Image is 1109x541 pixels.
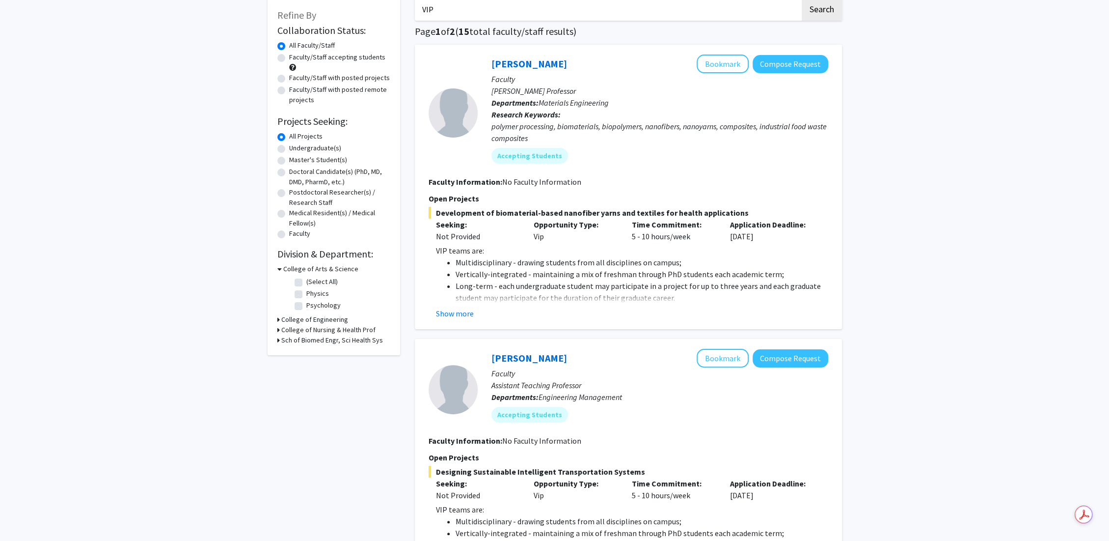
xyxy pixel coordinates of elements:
h2: Projects Seeking: [277,115,390,127]
span: Refine By [277,9,316,21]
p: Assistant Teaching Professor [491,379,828,391]
label: Undergraduate(s) [289,143,341,153]
div: [DATE] [723,478,821,501]
button: Compose Request to Liang Zhang [753,349,828,368]
button: Show more [436,308,474,319]
div: polymer processing, biomaterials, biopolymers, nanofibers, nanoyarns, composites, industrial food... [491,120,828,144]
li: Vertically-integrated - maintaining a mix of freshman through PhD students each academic term; [456,268,828,280]
label: Doctoral Candidate(s) (PhD, MD, DMD, PharmD, etc.) [289,167,390,187]
div: Vip [526,478,624,501]
p: Open Projects [429,193,828,204]
label: Postdoctoral Researcher(s) / Research Staff [289,187,390,208]
p: Application Deadline: [730,478,813,489]
div: Vip [526,219,624,242]
div: 5 - 10 hours/week [624,219,723,242]
p: VIP teams are: [436,504,828,515]
span: Engineering Management [539,392,622,402]
p: Open Projects [429,452,828,463]
a: [PERSON_NAME] [491,57,567,70]
label: All Faculty/Staff [289,40,335,51]
span: Development of biomaterial-based nanofiber yarns and textiles for health applications [429,207,828,219]
b: Research Keywords: [491,110,561,119]
li: Multidisciplinary - drawing students from all disciplines on campus; [456,256,828,268]
b: Faculty Information: [429,177,502,187]
label: Psychology [306,300,341,311]
label: Faculty/Staff accepting students [289,52,385,62]
p: Time Commitment: [632,478,715,489]
b: Faculty Information: [429,436,502,446]
h3: College of Nursing & Health Prof [281,325,376,335]
p: Seeking: [436,219,519,230]
div: Not Provided [436,230,519,242]
b: Departments: [491,392,539,402]
li: Vertically-integrated - maintaining a mix of freshman through PhD students each academic term; [456,527,828,539]
span: No Faculty Information [502,436,581,446]
label: Medical Resident(s) / Medical Fellow(s) [289,208,390,228]
h3: College of Arts & Science [283,264,358,274]
h3: College of Engineering [281,314,348,325]
li: Multidisciplinary - drawing students from all disciplines on campus; [456,515,828,527]
mat-chip: Accepting Students [491,148,568,164]
span: Designing Sustainable Intelligent Transportation Systems [429,466,828,478]
label: Faculty [289,228,310,239]
span: 2 [450,25,455,37]
h2: Collaboration Status: [277,25,390,36]
p: Seeking: [436,478,519,489]
li: Long-term - each undergraduate student may participate in a project for up to three years and eac... [456,280,828,304]
label: Faculty/Staff with posted projects [289,73,390,83]
p: Faculty [491,368,828,379]
p: Opportunity Type: [534,219,617,230]
p: Time Commitment: [632,219,715,230]
span: 1 [435,25,441,37]
label: All Projects [289,131,323,142]
button: Add Liang Zhang to Bookmarks [697,349,749,368]
p: Faculty [491,73,828,85]
p: [PERSON_NAME] Professor [491,85,828,97]
span: Materials Engineering [539,98,609,108]
button: Add Caroline Schauer to Bookmarks [697,55,749,73]
mat-chip: Accepting Students [491,407,568,423]
b: Departments: [491,98,539,108]
h3: Sch of Biomed Engr, Sci Health Sys [281,335,383,345]
label: Faculty/Staff with posted remote projects [289,85,390,105]
div: [DATE] [723,219,821,242]
label: Physics [306,288,329,299]
p: VIP teams are: [436,245,828,256]
iframe: Chat [7,497,42,534]
p: Application Deadline: [730,219,813,230]
div: Not Provided [436,489,519,501]
label: Master's Student(s) [289,155,347,165]
h1: Page of ( total faculty/staff results) [415,26,842,37]
span: 15 [459,25,469,37]
span: No Faculty Information [502,177,581,187]
label: (Select All) [306,277,338,287]
a: [PERSON_NAME] [491,352,567,364]
button: Compose Request to Caroline Schauer [753,55,828,73]
p: Opportunity Type: [534,478,617,489]
div: 5 - 10 hours/week [624,478,723,501]
h2: Division & Department: [277,248,390,260]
